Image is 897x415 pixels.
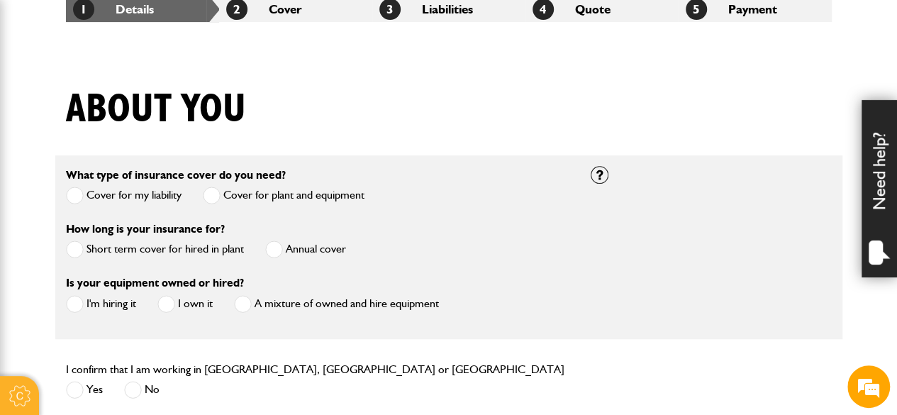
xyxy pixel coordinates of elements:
[66,295,136,313] label: I'm hiring it
[234,295,439,313] label: A mixture of owned and hire equipment
[862,100,897,277] div: Need help?
[66,86,246,133] h1: About you
[233,7,267,41] div: Minimize live chat window
[66,187,182,204] label: Cover for my liability
[66,381,103,399] label: Yes
[66,277,244,289] label: Is your equipment owned or hired?
[66,223,225,235] label: How long is your insurance for?
[24,79,60,99] img: d_20077148190_operators_62643000001515001
[66,240,244,258] label: Short term cover for hired in plant
[203,187,364,204] label: Cover for plant and equipment
[66,364,564,375] label: I confirm that I am working in [GEOGRAPHIC_DATA], [GEOGRAPHIC_DATA] or [GEOGRAPHIC_DATA]
[66,170,286,181] label: What type of insurance cover do you need?
[7,295,270,345] textarea: Choose an option
[265,240,346,258] label: Annual cover
[157,295,213,313] label: I own it
[74,79,238,98] div: JCB Insurance
[24,236,84,246] div: JCB Insurance
[124,381,160,399] label: No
